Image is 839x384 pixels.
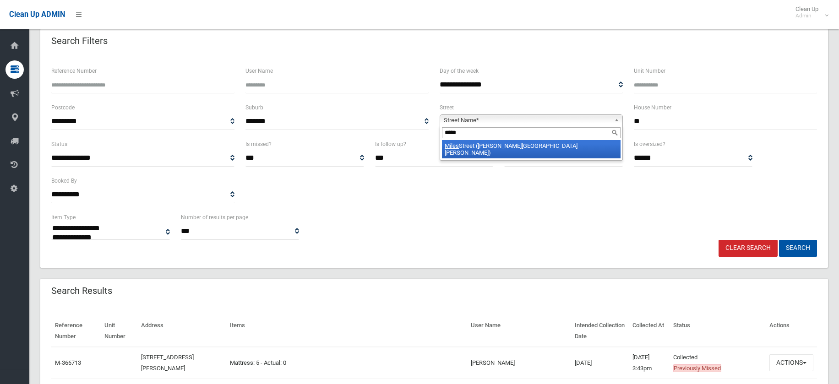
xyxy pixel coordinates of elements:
[51,139,67,149] label: Status
[226,347,467,379] td: Mattress: 5 - Actual: 0
[245,103,263,113] label: Suburb
[445,142,459,149] em: Miles
[375,139,406,149] label: Is follow up?
[51,176,77,186] label: Booked By
[571,315,629,347] th: Intended Collection Date
[670,347,766,379] td: Collected
[719,240,778,257] a: Clear Search
[467,347,571,379] td: [PERSON_NAME]
[791,5,828,19] span: Clean Up
[9,10,65,19] span: Clean Up ADMIN
[51,103,75,113] label: Postcode
[629,315,669,347] th: Collected At
[440,103,454,113] label: Street
[181,212,248,222] label: Number of results per page
[442,140,621,158] li: Street ([PERSON_NAME][GEOGRAPHIC_DATA][PERSON_NAME])
[444,115,610,126] span: Street Name*
[440,66,479,76] label: Day of the week
[634,103,671,113] label: House Number
[226,315,467,347] th: Items
[670,315,766,347] th: Status
[779,240,817,257] button: Search
[101,315,137,347] th: Unit Number
[571,347,629,379] td: [DATE]
[634,66,665,76] label: Unit Number
[40,282,123,300] header: Search Results
[766,315,817,347] th: Actions
[245,139,272,149] label: Is missed?
[51,212,76,222] label: Item Type
[634,139,665,149] label: Is oversized?
[40,32,119,50] header: Search Filters
[51,315,101,347] th: Reference Number
[55,359,81,366] a: M-366713
[51,66,97,76] label: Reference Number
[137,315,227,347] th: Address
[141,354,194,372] a: [STREET_ADDRESS][PERSON_NAME]
[795,12,818,19] small: Admin
[769,354,813,371] button: Actions
[673,364,721,372] span: Previously Missed
[467,315,571,347] th: User Name
[245,66,273,76] label: User Name
[629,347,669,379] td: [DATE] 3:43pm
